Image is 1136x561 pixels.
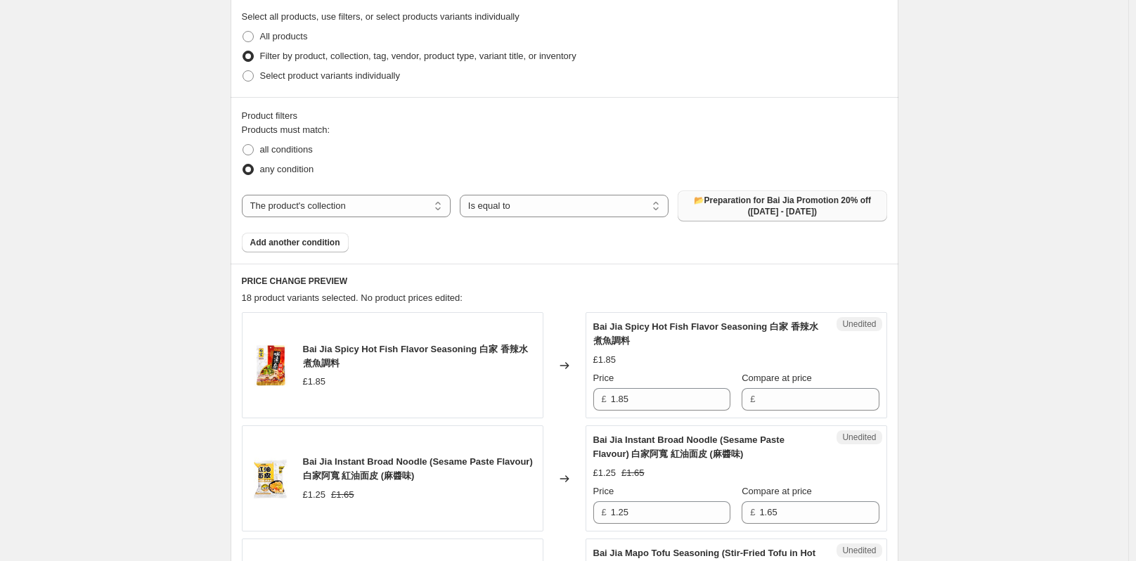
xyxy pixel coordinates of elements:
[593,321,818,346] span: Bai Jia Spicy Hot Fish Flavor Seasoning 白家 香辣水煮魚調料
[250,344,292,387] img: 52c31137-1934-42a5-a672-7f2c91312ff4_e281b03a-9426-4b9a-b466-48fd9ce5153f_80x.jpg
[303,375,326,389] div: £1.85
[250,237,340,248] span: Add another condition
[303,488,326,502] div: £1.25
[621,466,645,480] strike: £1.65
[842,432,876,443] span: Unedited
[593,466,617,480] div: £1.25
[303,456,533,481] span: Bai Jia Instant Broad Noodle (Sesame Paste Flavour) 白家阿寬 紅油面皮 (麻醬味)
[593,434,785,459] span: Bai Jia Instant Broad Noodle (Sesame Paste Flavour) 白家阿寬 紅油面皮 (麻醬味)
[602,394,607,404] span: £
[331,488,354,502] strike: £1.65
[593,353,617,367] div: £1.85
[742,373,812,383] span: Compare at price
[593,373,614,383] span: Price
[242,233,349,252] button: Add another condition
[593,486,614,496] span: Price
[842,318,876,330] span: Unedited
[842,545,876,556] span: Unedited
[260,144,313,155] span: all conditions
[260,31,308,41] span: All products
[242,109,887,123] div: Product filters
[678,191,886,221] button: 📂Preparation for Bai Jia Promotion 20% off (18 Sep - 30 Sep)
[303,344,528,368] span: Bai Jia Spicy Hot Fish Flavor Seasoning 白家 香辣水煮魚調料
[242,292,463,303] span: 18 product variants selected. No product prices edited:
[242,276,887,287] h6: PRICE CHANGE PREVIEW
[750,507,755,517] span: £
[742,486,812,496] span: Compare at price
[750,394,755,404] span: £
[686,195,878,217] span: 📂Preparation for Bai Jia Promotion 20% off ([DATE] - [DATE])
[602,507,607,517] span: £
[242,11,519,22] span: Select all products, use filters, or select products variants individually
[260,70,400,81] span: Select product variants individually
[250,458,292,500] img: 95bce54a-ac64-4c57-bee9-c47f273cca2f_14dddb2c-013b-4c60-99a5-b2c0f73e380d_80x.jpg
[260,164,314,174] span: any condition
[260,51,576,61] span: Filter by product, collection, tag, vendor, product type, variant title, or inventory
[242,124,330,135] span: Products must match:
